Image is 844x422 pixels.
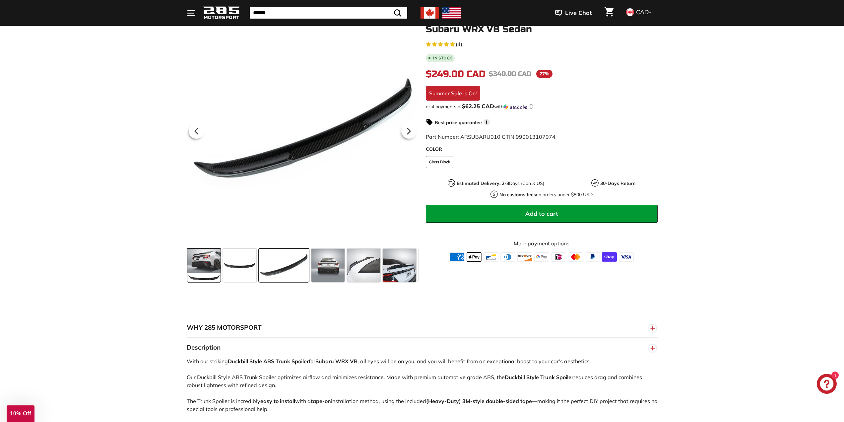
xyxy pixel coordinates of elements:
div: 10% Off [7,405,34,422]
img: visa [619,252,634,262]
span: 990013107974 [516,133,555,140]
div: or 4 payments of$62.25 CADwithSezzle Click to learn more about Sezzle [426,103,658,110]
img: discover [517,252,532,262]
button: WHY 285 MOTORSPORT [187,318,658,338]
span: 27% [536,70,552,78]
span: $62.25 CAD [462,103,494,110]
span: 10% Off [10,410,31,417]
button: Add to cart [426,205,658,223]
span: Add to cart [525,210,558,217]
input: Search [250,7,407,19]
img: bancontact [484,252,498,262]
strong: ABS [263,358,274,365]
strong: Estimated Delivery: 2-3 [457,180,509,186]
strong: tape-on [311,398,331,404]
img: google_pay [534,252,549,262]
strong: Duckbill Style [228,358,262,365]
label: COLOR [426,146,658,153]
strong: easy to install [260,398,295,404]
strong: Subaru WRX VB [315,358,357,365]
inbox-online-store-chat: Shopify online store chat [815,374,839,395]
img: american_express [450,252,465,262]
img: ideal [551,252,566,262]
span: $249.00 CAD [426,68,486,80]
img: Sezzle [503,104,527,110]
strong: Trunk Spoiler [276,358,309,365]
b: In stock [433,56,452,60]
div: or 4 payments of with [426,103,658,110]
strong: Best price guarantee [435,120,482,126]
img: master [568,252,583,262]
p: Days (Can & US) [457,180,544,187]
span: Live Chat [565,9,592,17]
h1: Duckbill Style Trunk Spoiler - [DATE]-[DATE] Subaru WRX VB Sedan [426,14,658,35]
span: Part Number: ARSUBARU010 GTIN: [426,133,555,140]
img: apple_pay [467,252,482,262]
img: diners_club [500,252,515,262]
img: Logo_285_Motorsport_areodynamics_components [203,5,240,21]
span: CAD [636,8,649,16]
strong: No customs fees [499,192,536,198]
p: on orders under $800 USD [499,191,593,198]
button: Live Chat [547,5,601,21]
span: (4) [456,40,462,48]
strong: Duckbill Style [505,374,539,380]
img: shopify_pay [602,252,617,262]
span: i [484,119,490,125]
a: 5.0 rating (4 votes) [426,40,658,48]
img: paypal [585,252,600,262]
div: Summer Sale is On! [426,86,480,101]
span: $340.00 CAD [489,70,531,78]
a: More payment options [426,239,658,247]
strong: Trunk Spoiler [540,374,573,380]
strong: 30-Days Return [600,180,635,186]
a: Cart [601,2,617,24]
button: Description [187,338,658,358]
strong: (Heavy-Duty) 3M-style double-sided tape [426,398,532,404]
